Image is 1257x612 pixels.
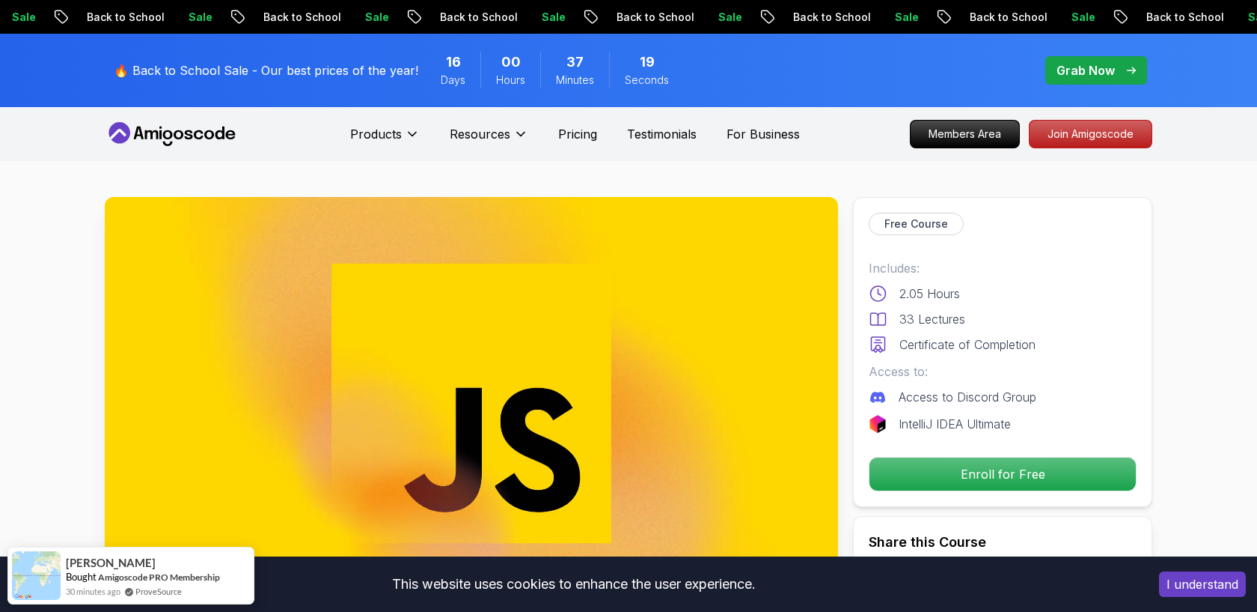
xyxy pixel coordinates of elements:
[869,532,1137,553] h2: Share this Course
[899,310,965,328] p: 33 Lectures
[441,73,465,88] span: Days
[450,125,528,155] button: Resources
[114,61,418,79] p: 🔥 Back to School Sale - Our best prices of the year!
[910,120,1020,148] a: Members Area
[496,73,525,88] span: Hours
[558,125,597,143] a: Pricing
[11,568,1137,601] div: This website uses cookies to enhance the user experience.
[1159,572,1246,597] button: Accept cookies
[450,125,510,143] p: Resources
[1029,120,1152,148] a: Join Amigoscode
[869,458,1136,491] p: Enroll for Free
[882,10,930,25] p: Sale
[869,363,1137,381] p: Access to:
[352,10,400,25] p: Sale
[869,259,1137,277] p: Includes:
[911,121,1019,148] p: Members Area
[12,551,61,600] img: provesource social proof notification image
[899,388,1036,406] p: Access to Discord Group
[899,285,960,303] p: 2.05 Hours
[566,52,584,73] span: 37 Minutes
[869,415,887,433] img: jetbrains logo
[66,585,120,598] span: 30 minutes ago
[1134,10,1235,25] p: Back to School
[556,73,594,88] span: Minutes
[98,572,220,583] a: Amigoscode PRO Membership
[427,10,529,25] p: Back to School
[1056,61,1115,79] p: Grab Now
[604,10,706,25] p: Back to School
[501,52,521,73] span: 0 Hours
[529,10,577,25] p: Sale
[176,10,224,25] p: Sale
[869,457,1137,491] button: Enroll for Free
[884,216,948,231] p: Free Course
[1059,10,1107,25] p: Sale
[105,197,838,610] img: javascript-for-beginners_thumbnail
[727,125,800,143] a: For Business
[899,415,1011,433] p: IntelliJ IDEA Ultimate
[66,557,156,569] span: [PERSON_NAME]
[780,10,882,25] p: Back to School
[957,10,1059,25] p: Back to School
[627,125,697,143] a: Testimonials
[446,52,461,73] span: 16 Days
[66,571,97,583] span: Bought
[706,10,753,25] p: Sale
[350,125,402,143] p: Products
[350,125,420,155] button: Products
[640,52,655,73] span: 19 Seconds
[899,336,1036,354] p: Certificate of Completion
[74,10,176,25] p: Back to School
[251,10,352,25] p: Back to School
[625,73,669,88] span: Seconds
[135,585,182,598] a: ProveSource
[1030,121,1152,148] p: Join Amigoscode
